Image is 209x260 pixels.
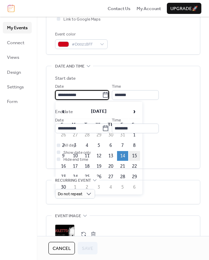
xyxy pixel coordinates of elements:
[48,242,75,254] button: Cancel
[7,98,18,105] span: Form
[7,69,21,76] span: Design
[63,156,88,163] span: Hide end time
[7,54,19,61] span: Views
[55,63,85,70] span: Date and time
[55,117,64,124] span: Date
[55,108,73,115] div: End date
[63,142,76,149] span: All day
[55,213,81,220] span: Event image
[3,37,32,48] a: Connect
[55,224,75,244] div: ;
[3,81,32,92] a: Settings
[55,177,91,184] span: Recurring event
[112,117,121,124] span: Time
[167,3,201,14] button: Upgrade🚀
[3,96,32,107] a: Form
[108,5,131,12] a: Contact Us
[170,5,198,12] span: Upgrade 🚀
[72,41,96,48] span: #D0021BFF
[8,5,15,12] img: logo
[7,24,28,31] span: My Events
[63,16,101,23] span: Link to Google Maps
[55,31,106,38] div: Event color
[55,75,76,82] div: Start date
[63,149,91,156] span: Show date only
[58,190,83,198] span: Do not repeat
[3,22,32,33] a: My Events
[53,245,71,252] span: Cancel
[112,83,121,90] span: Time
[3,52,32,63] a: Views
[7,84,24,90] span: Settings
[3,66,32,78] a: Design
[137,5,161,12] a: My Account
[7,39,24,46] span: Connect
[55,83,64,90] span: Date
